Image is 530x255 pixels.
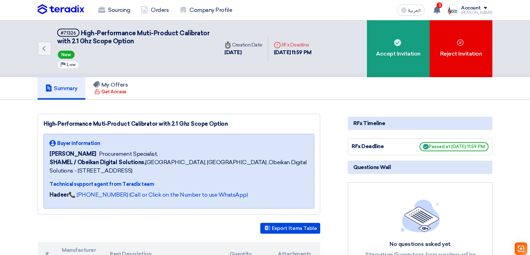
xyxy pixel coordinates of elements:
[352,143,404,151] div: RFx Deadline
[274,41,312,49] div: RFx Deadline
[224,49,262,57] div: [DATE]
[45,85,78,92] h5: Summary
[49,191,69,198] strong: Hadeer
[437,2,442,8] span: 3
[224,41,262,49] div: Creation Date
[397,5,425,16] button: العربية
[461,11,492,15] div: [PERSON_NAME]
[348,117,492,130] div: RFx Timeline
[93,2,136,18] a: Sourcing
[367,20,430,77] div: Accept Invitation
[401,199,440,232] img: empty_state_list.svg
[353,163,391,171] span: Questions Wall
[67,62,76,67] span: Low
[430,20,492,77] div: Reject Invitation
[274,49,312,57] div: [DATE] 11:59 PM
[93,81,128,88] h5: My Offers
[408,8,421,13] span: العربية
[94,88,126,95] div: Get Access
[57,29,209,45] span: High-Performance Muti-Product Calibrator with 2.1 Ghz Scope Option
[38,77,85,100] a: Summary
[57,29,210,46] h5: High-Performance Muti-Product Calibrator with 2.1 Ghz Scope Option
[461,5,481,11] div: Account
[99,150,158,158] span: Procurement Specialist,
[361,241,479,248] div: No questions asked yet
[260,223,320,234] button: Export Items Table
[38,4,84,15] img: Teradix logo
[61,31,76,35] div: #71326
[69,191,248,198] a: 📞 [PHONE_NUMBER] (Call or Click on the Number to use WhatsApp)
[49,159,145,166] b: SHAMEL / Obeikan Digital Solutions,
[174,2,238,18] a: Company Profile
[49,150,96,158] span: [PERSON_NAME]
[447,5,458,16] img: Screenshot___1725307363992.png
[44,120,314,128] div: High-Performance Muti-Product Calibrator with 2.1 Ghz Scope Option
[49,158,308,175] span: [GEOGRAPHIC_DATA], [GEOGRAPHIC_DATA] ,Obeikan Digital Solutions - [STREET_ADDRESS]
[58,51,75,59] span: New
[420,142,489,151] span: Passed at [DATE] 11:59 PM
[57,140,100,147] span: Buyer Information
[136,2,174,18] a: Orders
[49,181,308,188] div: Technical support agent from Teradix team
[85,77,136,100] a: My Offers Get Access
